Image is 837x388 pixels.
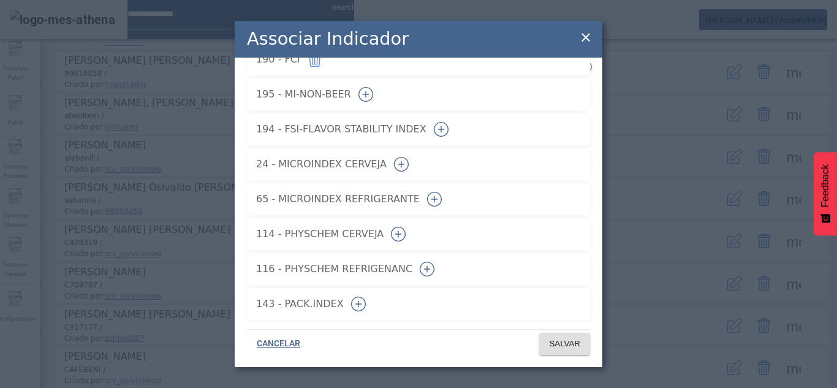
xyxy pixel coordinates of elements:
[256,227,384,242] span: 114 - PHYSCHEM CERVEJA
[539,333,590,355] button: SALVAR
[256,157,387,172] span: 24 - MICROINDEX CERVEJA
[256,262,412,276] span: 116 - PHYSCHEM REFRIGENANC
[247,333,310,355] button: CANCELAR
[814,152,837,235] button: Feedback - Mostrar pesquisa
[257,338,300,350] span: CANCELAR
[256,297,344,311] span: 143 - PACK.INDEX
[256,87,351,102] span: 195 - MI-NON-BEER
[256,122,426,137] span: 194 - FSI-FLAVOR STABILITY INDEX
[820,164,831,207] span: Feedback
[256,192,420,207] span: 65 - MICROINDEX REFRIGERANTE
[549,338,580,350] span: SALVAR
[256,52,300,67] span: 190 - FCI
[247,26,409,52] h2: Associar Indicador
